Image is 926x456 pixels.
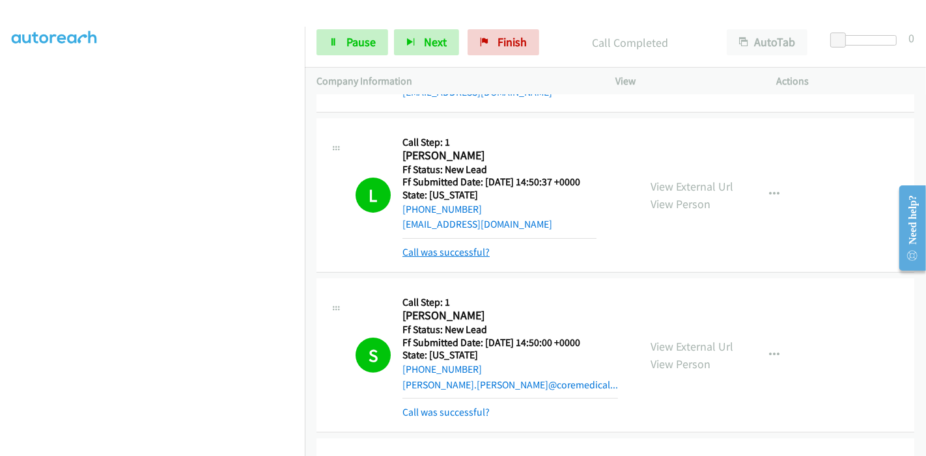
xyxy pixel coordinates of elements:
[346,34,376,49] span: Pause
[402,323,618,336] h5: Ff Status: New Lead
[402,349,618,362] h5: State: [US_STATE]
[402,148,596,163] h2: [PERSON_NAME]
[356,338,391,373] h1: S
[402,163,596,176] h5: Ff Status: New Lead
[468,29,539,55] a: Finish
[424,34,447,49] span: Next
[402,189,596,202] h5: State: [US_STATE]
[316,29,388,55] a: Pause
[402,218,552,230] a: [EMAIL_ADDRESS][DOMAIN_NAME]
[557,34,703,51] p: Call Completed
[498,34,527,49] span: Finish
[402,296,618,309] h5: Call Step: 1
[402,203,482,215] a: [PHONE_NUMBER]
[402,86,552,98] a: [EMAIL_ADDRESS][DOMAIN_NAME]
[402,336,618,349] h5: Ff Submitted Date: [DATE] 14:50:00 +0000
[402,176,596,189] h5: Ff Submitted Date: [DATE] 14:50:37 +0000
[651,179,733,194] a: View External Url
[727,29,807,55] button: AutoTab
[316,74,592,89] p: Company Information
[777,74,915,89] p: Actions
[402,363,482,375] a: [PHONE_NUMBER]
[402,308,596,323] h2: [PERSON_NAME]
[402,379,618,391] a: [PERSON_NAME].[PERSON_NAME]@coremedical...
[837,35,897,46] div: Delay between calls (in seconds)
[402,406,490,418] a: Call was successful?
[356,178,391,213] h1: L
[394,29,459,55] button: Next
[651,196,710,211] a: View Person
[402,136,596,149] h5: Call Step: 1
[651,356,710,371] a: View Person
[615,74,753,89] p: View
[402,246,490,258] a: Call was successful?
[889,176,926,280] iframe: Resource Center
[651,339,733,354] a: View External Url
[908,29,914,47] div: 0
